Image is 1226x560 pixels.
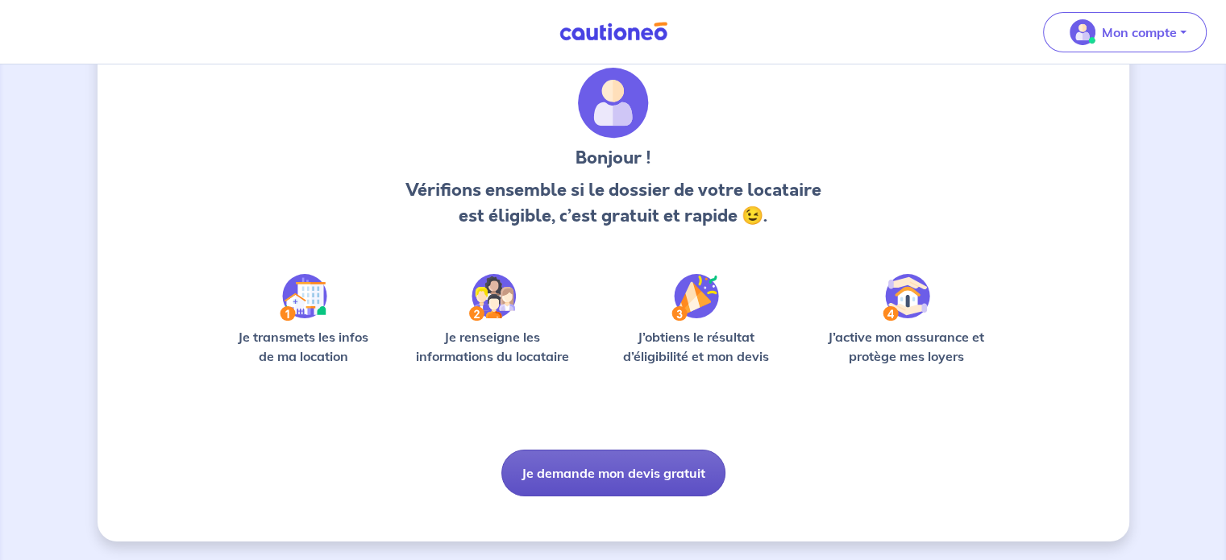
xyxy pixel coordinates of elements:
img: archivate [578,68,649,139]
p: J’active mon assurance et protège mes loyers [812,327,1000,366]
img: /static/90a569abe86eec82015bcaae536bd8e6/Step-1.svg [280,274,327,321]
h3: Bonjour ! [401,145,825,171]
p: Je transmets les infos de ma location [226,327,380,366]
p: J’obtiens le résultat d’éligibilité et mon devis [605,327,787,366]
img: illu_account_valid_menu.svg [1070,19,1095,45]
p: Vérifions ensemble si le dossier de votre locataire est éligible, c’est gratuit et rapide 😉. [401,177,825,229]
button: illu_account_valid_menu.svgMon compte [1043,12,1207,52]
img: Cautioneo [553,22,674,42]
p: Mon compte [1102,23,1177,42]
img: /static/c0a346edaed446bb123850d2d04ad552/Step-2.svg [469,274,516,321]
p: Je renseigne les informations du locataire [406,327,580,366]
button: Je demande mon devis gratuit [501,450,725,496]
img: /static/bfff1cf634d835d9112899e6a3df1a5d/Step-4.svg [883,274,930,321]
img: /static/f3e743aab9439237c3e2196e4328bba9/Step-3.svg [671,274,719,321]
